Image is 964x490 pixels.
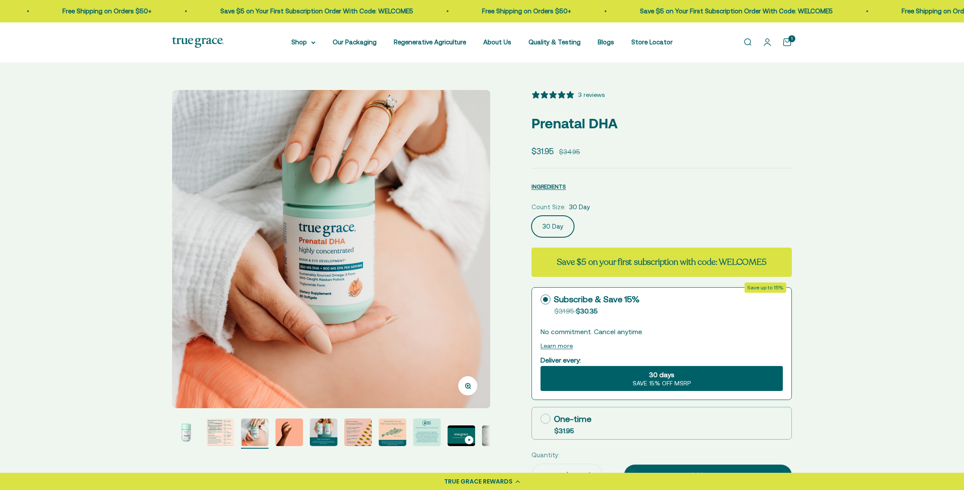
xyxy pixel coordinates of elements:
[241,419,269,446] img: For women during pre-conception, pregnancy, and lactation Provides 1400 mg of essential fatty aci...
[531,112,792,134] p: Prenatal DHA
[624,465,792,486] button: Add to cart
[344,419,372,446] img: - For women during pre-conception, pregnancy, and lactation - Provides 600 mg DHA and 800 mg EPA ...
[528,38,581,46] a: Quality & Testing
[310,419,337,446] img: Our Prenatal product line provides a robust and comprehensive offering for a true foundation of h...
[577,464,602,485] button: Increase quantity
[448,425,475,449] button: Go to item 9
[344,419,372,449] button: Go to item 6
[457,7,547,15] a: Free Shipping on Orders $50+
[569,202,590,212] span: 30 Day
[172,419,200,446] img: Prenatal DHA for Brain & Eye Development* For women during pre-conception, pregnancy, and lactati...
[394,38,466,46] a: Regenerative Agriculture
[531,145,554,158] sale-price: $31.95
[557,256,766,268] strong: Save $5 on your first subscription with code: WELCOME5
[291,37,315,47] summary: Shop
[275,419,303,446] img: Alaskan Pollock live a short life and do not bio-accumulate heavy metals and toxins the way older...
[598,38,614,46] a: Blogs
[207,419,234,446] img: We source our fish oil from Alaskan Pollock that have been freshly caught for human consumption i...
[172,419,200,449] button: Go to item 1
[172,90,490,408] img: For women during pre-conception, pregnancy, and lactation Provides 1400 mg of essential fatty aci...
[275,419,303,449] button: Go to item 4
[207,419,234,449] button: Go to item 2
[641,470,775,481] div: Add to cart
[310,419,337,449] button: Go to item 5
[483,38,511,46] a: About Us
[413,419,441,446] img: We work with Alkemist Labs, an independent, accredited botanical testing lab, to test the purity,...
[578,90,605,99] div: 3 reviews
[413,419,441,449] button: Go to item 8
[531,90,605,99] button: 5 stars, 3 ratings
[38,7,127,15] a: Free Shipping on Orders $50+
[788,35,795,42] cart-count: 1
[615,6,808,16] p: Save $5 on Your First Subscription Order With Code: WELCOME5
[531,450,559,460] label: Quantity:
[532,464,557,485] button: Decrease quantity
[559,147,580,157] compare-at-price: $34.95
[379,419,406,449] button: Go to item 7
[531,183,566,190] span: INGREDIENTS
[531,181,566,192] button: INGREDIENTS
[333,38,377,46] a: Our Packaging
[196,6,389,16] p: Save $5 on Your First Subscription Order With Code: WELCOME5
[379,419,406,446] img: Alaskan Pollock live a short life and do not bio-accumulate heavy metals and toxins the way older...
[482,425,510,449] button: Go to item 10
[444,477,513,486] div: TRUE GRACE REWARDS
[531,202,565,212] legend: Count Size:
[631,38,673,46] a: Store Locator
[241,419,269,449] button: Go to item 3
